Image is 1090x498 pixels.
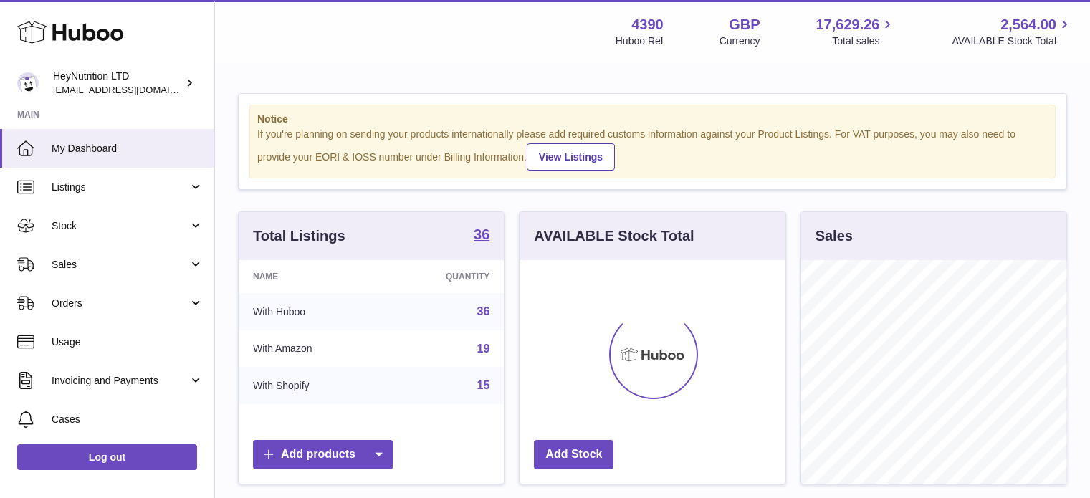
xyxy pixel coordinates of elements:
h3: AVAILABLE Stock Total [534,226,694,246]
span: Invoicing and Payments [52,374,188,388]
div: Huboo Ref [616,34,664,48]
h3: Total Listings [253,226,345,246]
span: My Dashboard [52,142,204,155]
span: AVAILABLE Stock Total [952,34,1073,48]
span: [EMAIL_ADDRESS][DOMAIN_NAME] [53,84,211,95]
th: Name [239,260,384,293]
img: info@heynutrition.com [17,72,39,94]
strong: 4390 [631,15,664,34]
a: 15 [477,379,490,391]
a: 36 [474,227,489,244]
span: Total sales [832,34,896,48]
a: 17,629.26 Total sales [816,15,896,48]
strong: Notice [257,112,1048,126]
strong: GBP [729,15,760,34]
a: Log out [17,444,197,470]
a: 2,564.00 AVAILABLE Stock Total [952,15,1073,48]
a: 36 [477,305,490,317]
div: Currency [720,34,760,48]
a: Add products [253,440,393,469]
h3: Sales [816,226,853,246]
div: HeyNutrition LTD [53,70,182,97]
span: Orders [52,297,188,310]
td: With Huboo [239,293,384,330]
span: Listings [52,181,188,194]
strong: 36 [474,227,489,241]
span: 17,629.26 [816,15,879,34]
span: 2,564.00 [1000,15,1056,34]
span: Stock [52,219,188,233]
span: Cases [52,413,204,426]
th: Quantity [384,260,505,293]
span: Sales [52,258,188,272]
div: If you're planning on sending your products internationally please add required customs informati... [257,128,1048,171]
a: Add Stock [534,440,613,469]
a: 19 [477,343,490,355]
td: With Shopify [239,367,384,404]
span: Usage [52,335,204,349]
td: With Amazon [239,330,384,368]
a: View Listings [527,143,615,171]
